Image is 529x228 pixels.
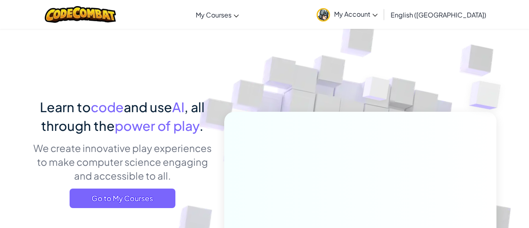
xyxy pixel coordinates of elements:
p: We create innovative play experiences to make computer science engaging and accessible to all. [33,141,212,182]
span: power of play [115,117,199,134]
span: AI [172,99,184,115]
a: Go to My Courses [70,189,175,208]
img: CodeCombat logo [45,6,116,23]
img: Overlap cubes [453,61,523,130]
span: English ([GEOGRAPHIC_DATA]) [391,11,486,19]
span: code [91,99,124,115]
a: English ([GEOGRAPHIC_DATA]) [387,4,490,26]
span: Learn to [40,99,91,115]
span: and use [124,99,172,115]
span: My Account [334,10,378,18]
a: My Account [313,2,382,27]
span: . [199,117,203,134]
img: avatar [317,8,330,22]
img: Overlap cubes [348,61,406,121]
span: My Courses [196,11,232,19]
a: My Courses [192,4,243,26]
